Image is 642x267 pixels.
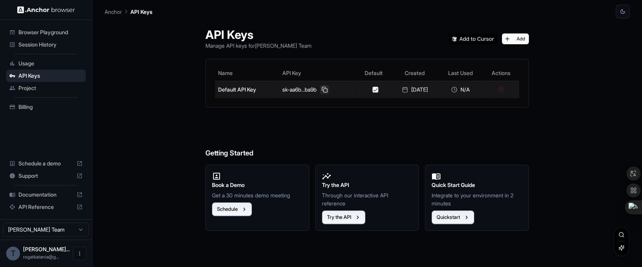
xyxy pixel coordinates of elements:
p: Anchor [105,8,122,16]
button: Try the API [322,210,365,224]
img: Add anchorbrowser MCP server to Cursor [449,33,497,44]
div: Т [6,247,20,260]
th: API Key [280,65,357,81]
img: Anchor Logo [17,6,75,13]
span: Browser Playground [18,28,83,36]
span: rogatkatania@gmail.com [23,254,59,260]
div: Usage [6,57,86,70]
button: Add [502,33,529,44]
nav: breadcrumb [105,7,152,16]
h2: Try the API [322,181,413,189]
span: Project [18,84,83,92]
p: API Keys [130,8,152,16]
th: Actions [483,65,519,81]
span: Billing [18,103,83,111]
span: API Keys [18,72,83,80]
span: Documentation [18,191,73,199]
div: Project [6,82,86,94]
div: [DATE] [395,86,435,93]
div: API Reference [6,201,86,213]
h2: Book a Demo [212,181,303,189]
button: Schedule [212,202,252,216]
div: Schedule a demo [6,157,86,170]
span: API Reference [18,203,73,211]
button: Quickstart [432,210,474,224]
h2: Quick Start Guide [432,181,522,189]
div: Browser Playground [6,26,86,38]
th: Created [392,65,438,81]
p: Manage API keys for [PERSON_NAME] Team [205,42,312,50]
span: Usage [18,60,83,67]
div: sk-aa6b...ba9b [283,85,354,94]
p: Through our interactive API reference [322,191,413,207]
td: Default API Key [215,81,280,98]
span: Session History [18,41,83,48]
p: Integrate to your environment in 2 minutes [432,191,522,207]
div: N/A [441,86,480,93]
th: Last Used [438,65,483,81]
h6: Getting Started [205,117,529,159]
h1: API Keys [205,28,312,42]
div: Session History [6,38,86,51]
span: Schedule a demo [18,160,73,167]
div: Documentation [6,189,86,201]
button: Open menu [73,247,87,260]
p: Get a 30 minutes demo meeting [212,191,303,199]
div: API Keys [6,70,86,82]
span: Татьяна Рогаткина [23,246,70,252]
div: Support [6,170,86,182]
button: Copy API key [320,85,329,94]
th: Default [356,65,392,81]
div: Billing [6,101,86,113]
span: Support [18,172,73,180]
th: Name [215,65,280,81]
